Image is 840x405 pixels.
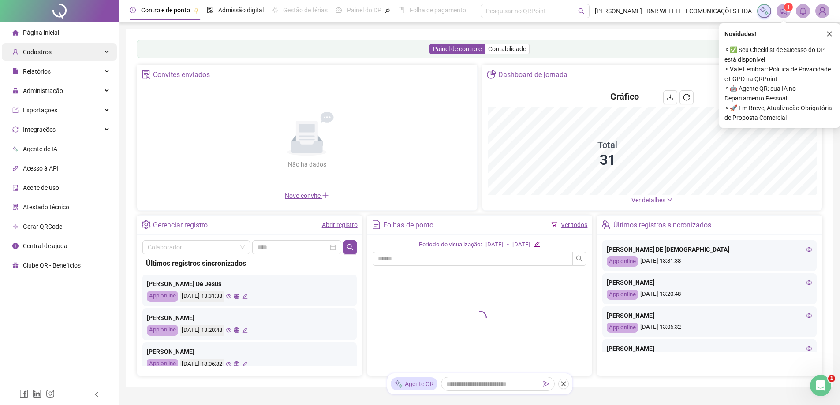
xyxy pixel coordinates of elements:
span: Admissão digital [218,7,264,14]
span: eye [806,312,812,319]
span: sync [12,126,19,133]
span: download [667,94,674,101]
span: [PERSON_NAME] - R&R WI-FI TELECOMUNICAÇÕES LTDA [595,6,752,16]
span: eye [806,279,812,286]
span: Gestão de férias [283,7,328,14]
span: setting [142,220,151,229]
span: Novo convite [285,192,329,199]
span: Painel de controle [433,45,482,52]
a: Ver todos [561,221,587,228]
span: dashboard [336,7,342,13]
span: ⚬ 🤖 Agente QR: sua IA no Departamento Pessoal [724,84,835,103]
div: [DATE] [512,240,530,249]
div: [DATE] 13:20:48 [607,290,812,300]
img: sparkle-icon.fc2bf0ac1784a2077858766a79e2daf3.svg [759,6,769,16]
span: pie-chart [487,70,496,79]
span: eye [806,246,812,253]
span: export [12,107,19,113]
div: [DATE] 13:20:48 [180,325,224,336]
div: [DATE] 13:06:32 [607,323,812,333]
span: user-add [12,49,19,55]
div: Dashboard de jornada [498,67,567,82]
span: pushpin [385,8,390,13]
span: edit [242,294,248,299]
div: Gerenciar registro [153,218,208,233]
span: close [560,381,567,387]
span: Integrações [23,126,56,133]
div: App online [147,359,178,370]
span: pushpin [194,8,199,13]
div: App online [607,290,638,300]
span: gift [12,262,19,268]
span: global [234,294,239,299]
span: team [601,220,611,229]
a: Abrir registro [322,221,358,228]
span: Controle de ponto [141,7,190,14]
div: Convites enviados [153,67,210,82]
div: [PERSON_NAME] De Jesus [147,279,352,289]
div: [DATE] 13:06:32 [180,359,224,370]
span: global [234,361,239,367]
span: Central de ajuda [23,242,67,249]
span: reload [683,94,690,101]
span: search [576,255,583,262]
span: search [347,244,354,251]
div: [DATE] [485,240,504,249]
span: Novidades ! [724,29,756,39]
span: solution [142,70,151,79]
div: Últimos registros sincronizados [146,258,353,269]
div: [PERSON_NAME] [147,313,352,323]
div: Não há dados [266,160,347,169]
span: api [12,165,19,171]
span: edit [242,361,248,367]
span: Exportações [23,107,57,114]
img: 90504 [816,4,829,18]
span: bell [799,7,807,15]
span: ⚬ 🚀 Em Breve, Atualização Obrigatória de Proposta Comercial [724,103,835,123]
span: plus [322,192,329,199]
span: Clube QR - Beneficios [23,262,81,269]
span: Painel do DP [347,7,381,14]
span: Atestado técnico [23,204,69,211]
span: book [398,7,404,13]
span: audit [12,185,19,191]
div: - [507,240,509,249]
div: [PERSON_NAME] [607,278,812,287]
span: left [93,391,100,398]
span: file-done [207,7,213,13]
span: home [12,30,19,36]
span: Ver detalhes [631,197,665,204]
div: [PERSON_NAME] [147,347,352,357]
span: info-circle [12,243,19,249]
span: eye [226,294,231,299]
span: sun [272,7,278,13]
h4: Gráfico [610,90,639,103]
span: Relatórios [23,68,51,75]
span: global [234,327,239,333]
span: Contabilidade [488,45,526,52]
div: App online [607,323,638,333]
span: down [667,197,673,203]
span: search [578,8,585,15]
div: App online [607,256,638,267]
sup: 1 [784,3,793,11]
span: file [12,68,19,74]
div: [PERSON_NAME] [607,311,812,320]
div: Período de visualização: [419,240,482,249]
span: Aceite de uso [23,184,59,191]
div: Folhas de ponto [383,218,433,233]
div: Agente QR [391,377,437,390]
span: qrcode [12,223,19,230]
div: [PERSON_NAME] DE [DEMOGRAPHIC_DATA] [607,245,812,254]
a: Ver detalhes down [631,197,673,204]
span: Gerar QRCode [23,223,62,230]
span: send [543,381,549,387]
span: filter [551,222,557,228]
span: facebook [19,389,28,398]
span: Agente de IA [23,145,57,152]
span: instagram [46,389,55,398]
div: App online [147,325,178,336]
span: solution [12,204,19,210]
div: App online [147,291,178,302]
span: eye [226,327,231,333]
